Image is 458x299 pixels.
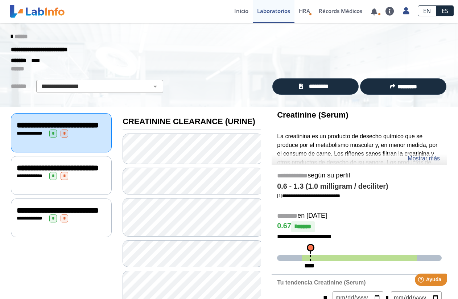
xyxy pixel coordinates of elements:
[277,172,442,180] h5: según su perfil
[277,110,348,119] b: Creatinine (Serum)
[277,193,340,198] a: [1]
[418,5,436,16] a: EN
[277,279,366,286] b: Tu tendencia Creatinine (Serum)
[277,212,442,220] h5: en [DATE]
[123,117,255,126] b: CREATININE CLEARANCE (URINE)
[277,182,442,191] h4: 0.6 - 1.3 (1.0 milligram / deciliter)
[408,154,440,163] a: Mostrar más
[393,271,450,291] iframe: Help widget launcher
[277,221,442,232] h4: 0.67
[299,7,310,15] span: HRA
[436,5,454,16] a: ES
[277,132,442,254] p: La creatinina es un producto de desecho químico que se produce por el metabolismo muscular y, en ...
